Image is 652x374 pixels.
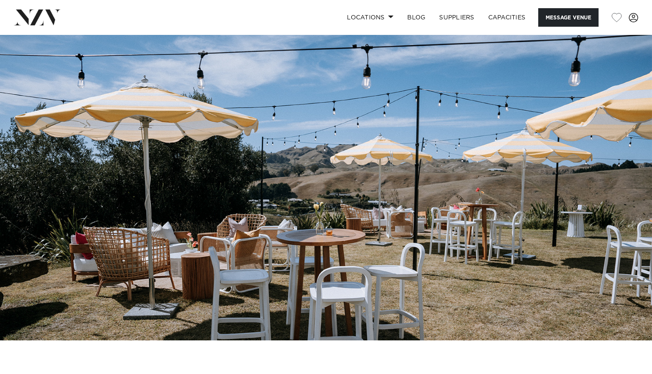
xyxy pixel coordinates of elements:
[14,9,61,25] img: nzv-logo.png
[432,8,481,27] a: SUPPLIERS
[538,8,599,27] button: Message Venue
[400,8,432,27] a: BLOG
[481,8,533,27] a: Capacities
[340,8,400,27] a: Locations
